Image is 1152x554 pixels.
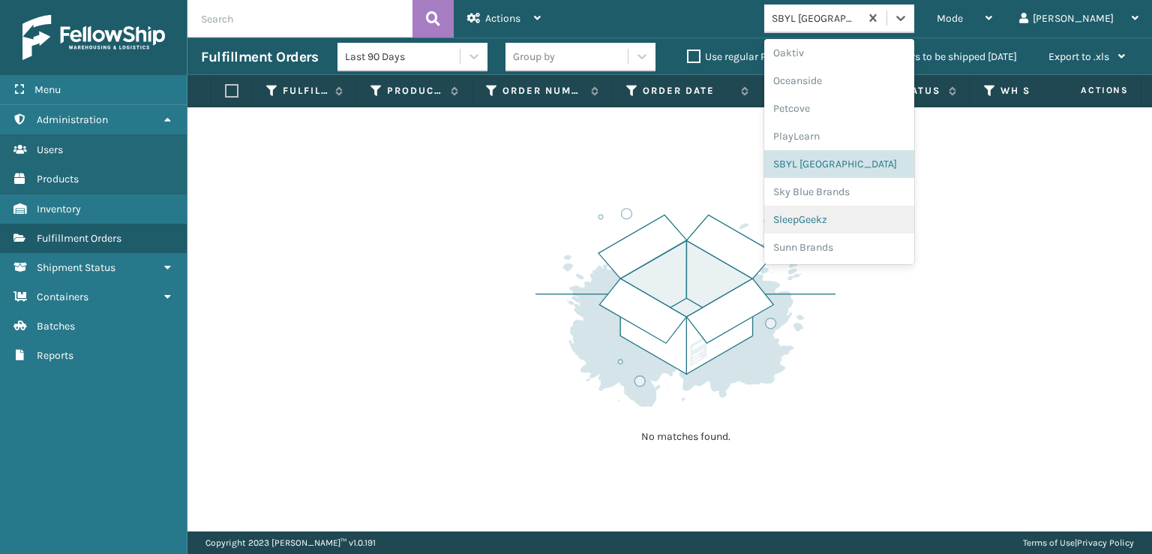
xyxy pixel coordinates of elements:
a: Terms of Use [1023,537,1075,548]
img: logo [22,15,165,60]
div: Sky Blue Brands [764,178,914,206]
span: Export to .xls [1048,50,1109,63]
span: Containers [37,291,88,303]
span: Administration [37,113,108,126]
div: Group by [513,49,555,65]
label: Orders to be shipped [DATE] [871,50,1017,63]
div: SBYL [GEOGRAPHIC_DATA] [772,11,861,26]
label: Fulfillment Order Id [283,84,328,98]
div: Oaktiv [764,39,914,67]
label: Status [898,84,941,98]
div: Sunn Brands [764,233,914,261]
span: Users [37,143,63,156]
div: Last 90 Days [345,49,461,65]
span: Reports [37,349,73,362]
div: SleepGeekz [764,206,914,233]
label: Order Number [502,84,583,98]
span: Actions [485,12,520,25]
label: Product SKU [387,84,443,98]
span: Products [37,173,79,185]
p: Copyright 2023 [PERSON_NAME]™ v 1.0.191 [205,531,376,554]
div: PlayLearn [764,122,914,150]
div: | [1023,531,1134,554]
div: SBYL [GEOGRAPHIC_DATA] [764,150,914,178]
div: Petcove [764,95,914,122]
label: Order Date [643,84,733,98]
h3: Fulfillment Orders [201,48,318,66]
span: Batches [37,320,75,333]
label: WH Ship By Date [1000,84,1091,98]
span: Mode [937,12,963,25]
span: Shipment Status [37,261,115,274]
span: Inventory [37,203,81,215]
span: Fulfillment Orders [37,232,121,245]
span: Actions [1033,78,1138,103]
div: Oceanside [764,67,914,95]
a: Privacy Policy [1077,537,1134,548]
span: Menu [34,83,61,96]
label: Use regular Palletizing mode [687,50,840,63]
